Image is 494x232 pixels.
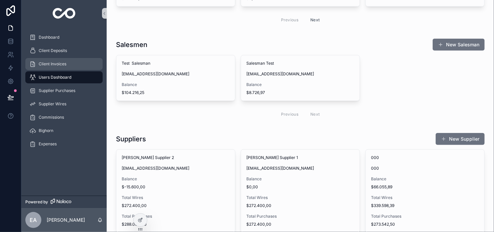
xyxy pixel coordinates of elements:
h1: Suppliers [116,134,146,144]
span: $0,00 [246,184,354,190]
span: Balance [246,82,354,87]
span: Balance [122,82,230,87]
span: Expenses [39,141,57,147]
a: Client Invoices [25,58,103,70]
a: Expenses [25,138,103,150]
span: Total Purchases [246,214,354,219]
span: $8.726,97 [246,90,354,95]
a: Client Deposits [25,45,103,57]
span: Total Wires [371,195,479,200]
span: Salesman Test [246,61,354,66]
img: App logo [53,8,76,19]
span: $272.400,00 [246,203,354,208]
span: Bighorn [39,128,53,133]
span: Client Invoices [39,61,66,67]
button: New Salesman [433,39,485,51]
span: [EMAIL_ADDRESS][DOMAIN_NAME] [246,71,354,77]
div: scrollable content [21,27,107,159]
span: $272.400,00 [246,222,354,227]
span: $272.400,00 [122,203,230,208]
span: 000 [371,155,479,160]
p: [PERSON_NAME] [47,217,85,223]
a: Bighorn [25,125,103,137]
span: Total Purchases [122,214,230,219]
span: $104.216,25 [122,90,230,95]
span: $273.542,50 [371,222,479,227]
span: Powered by [25,199,48,205]
span: [PERSON_NAME] Supplier 2 [122,155,230,160]
span: $339.598,39 [371,203,479,208]
a: Supplier Wires [25,98,103,110]
span: Balance [246,176,354,182]
a: Users Dashboard [25,71,103,83]
span: Test Salesman [122,61,230,66]
a: Supplier Purchases [25,85,103,97]
a: Salesman Test[EMAIL_ADDRESS][DOMAIN_NAME]Balance$8.726,97 [241,55,360,101]
span: $-15.600,00 [122,184,230,190]
span: Balance [122,176,230,182]
span: 000 [371,166,479,171]
span: Commissions [39,115,64,120]
span: Balance [371,176,479,182]
span: Client Deposits [39,48,67,53]
span: $66.055,89 [371,184,479,190]
h1: Salesmen [116,40,147,49]
span: Supplier Purchases [39,88,75,93]
span: EA [30,216,37,224]
span: Total Wires [246,195,354,200]
span: [EMAIL_ADDRESS][DOMAIN_NAME] [122,71,230,77]
button: New Supplier [436,133,485,145]
span: Users Dashboard [39,75,71,80]
span: [PERSON_NAME] Supplier 1 [246,155,354,160]
a: Dashboard [25,31,103,43]
button: Next [306,15,324,25]
span: $288.000,00 [122,222,230,227]
a: Commissions [25,111,103,123]
span: [EMAIL_ADDRESS][DOMAIN_NAME] [246,166,354,171]
a: Powered by [21,196,107,208]
span: [EMAIL_ADDRESS][DOMAIN_NAME] [122,166,230,171]
span: Total Wires [122,195,230,200]
span: Dashboard [39,35,59,40]
span: Total Purchases [371,214,479,219]
a: Test Salesman[EMAIL_ADDRESS][DOMAIN_NAME]Balance$104.216,25 [116,55,235,101]
span: Supplier Wires [39,101,66,107]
